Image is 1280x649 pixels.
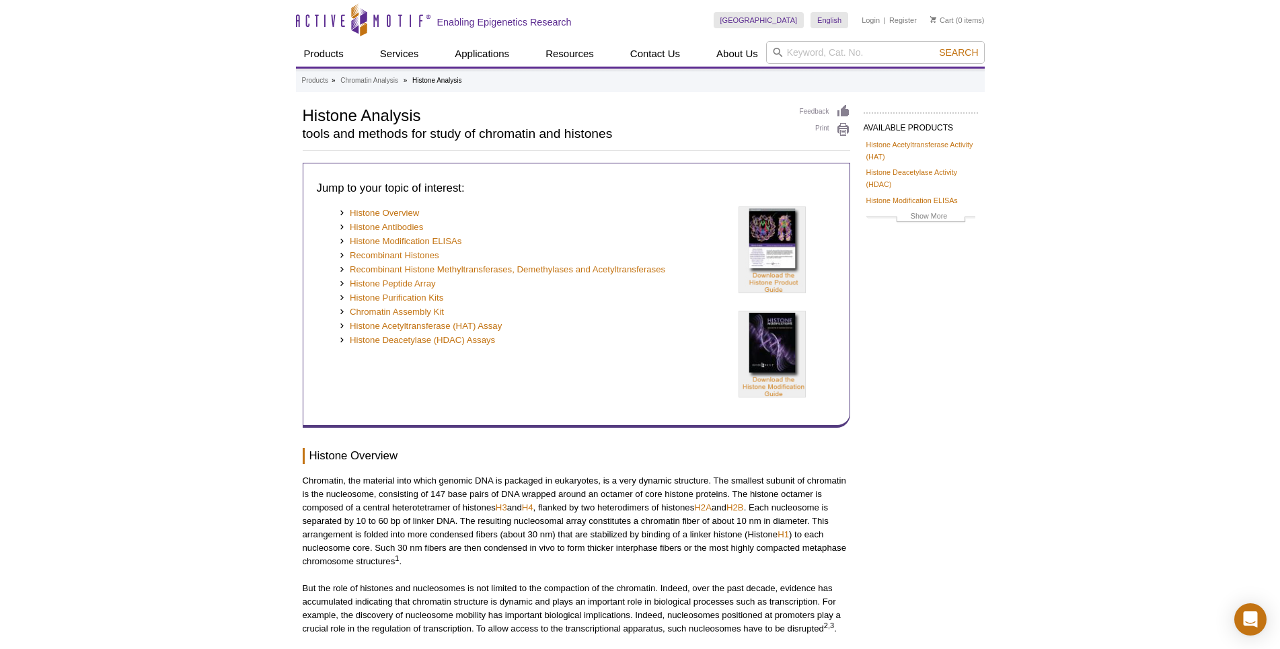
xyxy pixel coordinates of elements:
[1234,603,1267,636] div: Open Intercom Messenger
[800,122,850,137] a: Print
[496,502,507,512] a: H3
[862,15,880,25] a: Login
[447,41,517,67] a: Applications
[739,206,806,293] img: Histone Product Guide
[339,263,666,277] a: Recombinant Histone Methyltransferases, Demethylases and Acetyltransferases
[339,334,496,348] a: Histone Deacetylase (HDAC) Assays
[303,128,786,140] h2: tools and methods for study of chromatin and histones
[339,249,439,263] a: Recombinant Histones
[622,41,688,67] a: Contact Us
[437,16,572,28] h2: Enabling Epigenetics Research
[303,474,850,568] p: Chromatin, the material into which genomic DNA is packaged in eukaryotes, is a very dynamic struc...
[372,41,427,67] a: Services
[339,305,445,319] a: Chromatin Assembly Kit
[866,210,975,225] a: Show More
[332,77,336,84] li: »
[866,139,975,163] a: Histone Acetyltransferase Activity (HAT)
[296,41,352,67] a: Products
[824,621,834,629] sup: 2,3
[303,104,786,124] h1: Histone Analysis
[302,75,328,87] a: Products
[726,502,744,512] a: H2B
[339,221,424,235] a: Histone Antibodies
[395,554,399,562] sup: 1
[864,112,978,137] h2: AVAILABLE PRODUCTS
[339,291,444,305] a: Histone Purification Kits
[404,77,408,84] li: »
[889,15,917,25] a: Register
[800,104,850,119] a: Feedback
[866,166,975,190] a: Histone Deacetylase Activity (HDAC)
[339,319,502,334] a: Histone Acetyltransferase (HAT) Assay
[303,582,850,636] p: But the role of histones and nucleosomes is not limited to the compaction of the chromatin. Indee...
[339,206,420,221] a: Histone Overview
[884,12,886,28] li: |
[340,75,398,87] a: Chromatin Analysis
[412,77,461,84] li: Histone Analysis
[708,41,766,67] a: About Us
[778,529,789,539] a: H1
[739,311,806,397] img: Histone Modification Guide
[714,12,804,28] a: [GEOGRAPHIC_DATA]
[339,277,436,291] a: Histone Peptide Array
[339,235,462,249] a: Histone Modification ELISAs
[930,12,985,28] li: (0 items)
[935,46,982,59] button: Search
[811,12,848,28] a: English
[866,194,958,206] a: Histone Modification ELISAs
[537,41,602,67] a: Resources
[930,15,954,25] a: Cart
[766,41,985,64] input: Keyword, Cat. No.
[694,502,712,512] a: H2A
[522,502,533,512] a: H4
[317,180,836,196] h3: Jump to your topic of interest:
[939,47,978,58] span: Search
[930,16,936,23] img: Your Cart
[303,448,850,464] h3: Histone Overview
